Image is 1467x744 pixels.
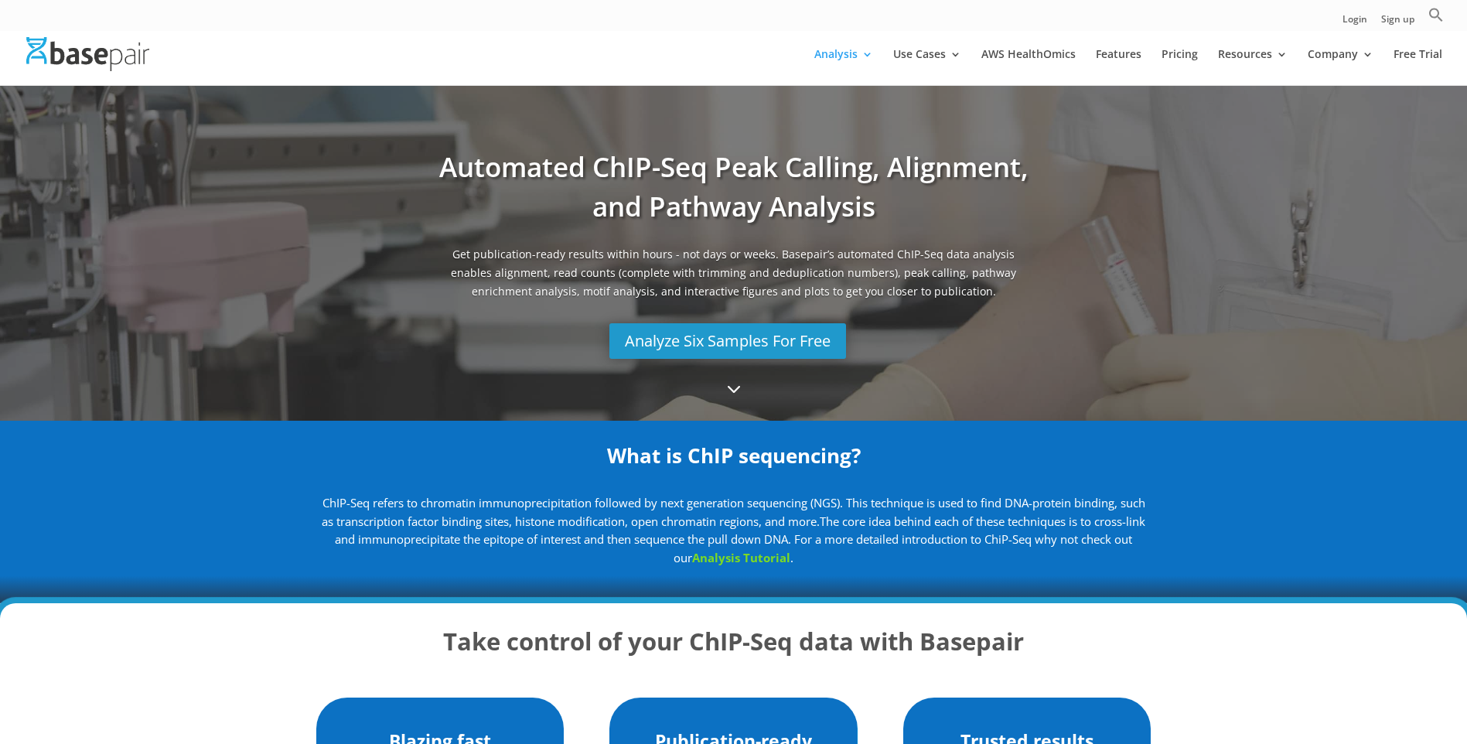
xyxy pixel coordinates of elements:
[720,374,747,401] span: 3
[1308,49,1373,85] a: Company
[1162,49,1198,85] a: Pricing
[1218,49,1288,85] a: Resources
[1428,7,1444,31] a: Search Icon Link
[692,550,790,565] a: Analysis Tutorial
[1381,15,1414,31] a: Sign up
[432,148,1035,245] h1: Automated ChIP-Seq Peak Calling, Alignment, and Pathway Analysis
[1096,49,1141,85] a: Features
[1394,49,1442,85] a: Free Trial
[720,374,747,405] a: 3
[316,494,1151,568] p: . For a more detailed introduction to ChiP-Seq why not check out our .
[1342,15,1367,31] a: Login
[443,625,1024,657] strong: Take control of your ChIP-Seq data with Basepair
[814,49,873,85] a: Analysis
[981,49,1076,85] a: AWS HealthOmics
[1428,7,1444,22] svg: Search
[322,495,1145,529] span: ChIP-Seq refers to chromatin immunoprecipitation followed by next generation sequencing (NGS). Th...
[609,323,846,359] a: Analyze Six Samples For Free
[432,245,1035,308] span: Get publication-ready results within hours - not days or weeks. Basepair’s automated ChIP-Seq dat...
[893,49,961,85] a: Use Cases
[607,442,861,469] strong: What is ChIP sequencing?
[26,37,149,70] img: Basepair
